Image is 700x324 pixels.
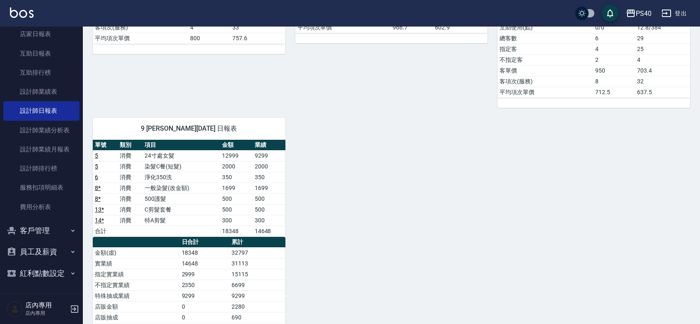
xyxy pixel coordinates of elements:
[497,87,593,97] td: 平均項次單價
[497,22,593,33] td: 互助使用(點)
[230,22,285,33] td: 33
[220,140,253,151] th: 金額
[188,22,230,33] td: 4
[220,215,253,226] td: 300
[593,87,635,97] td: 712.5
[253,161,285,172] td: 2000
[229,280,285,290] td: 6699
[230,33,285,44] td: 757.6
[497,76,593,87] td: 客項次(服務)
[433,22,488,33] td: 602.9
[25,301,68,309] h5: 店內專用
[142,150,220,161] td: 24寸處女髮
[3,82,80,101] a: 設計師業績表
[635,44,690,54] td: 25
[3,44,80,63] a: 互助日報表
[93,269,180,280] td: 指定實業績
[118,204,142,215] td: 消費
[118,183,142,193] td: 消費
[623,5,655,22] button: PS40
[635,54,690,65] td: 4
[229,312,285,323] td: 690
[93,140,285,237] table: a dense table
[118,172,142,183] td: 消費
[3,241,80,263] button: 員工及薪資
[635,76,690,87] td: 32
[593,54,635,65] td: 2
[118,215,142,226] td: 消費
[602,5,618,22] button: save
[635,33,690,44] td: 29
[93,280,180,290] td: 不指定實業績
[3,263,80,284] button: 紅利點數設定
[593,65,635,76] td: 950
[635,87,690,97] td: 637.5
[229,258,285,269] td: 31113
[497,65,593,76] td: 客單價
[220,183,253,193] td: 1699
[635,65,690,76] td: 703.4
[95,163,98,170] a: 5
[10,7,34,18] img: Logo
[142,161,220,172] td: 染髮C餐(短髮)
[497,44,593,54] td: 指定客
[3,121,80,140] a: 設計師業績分析表
[220,172,253,183] td: 350
[180,247,229,258] td: 18348
[391,22,433,33] td: 966.7
[253,215,285,226] td: 300
[497,54,593,65] td: 不指定客
[93,226,118,236] td: 合計
[220,150,253,161] td: 12999
[93,312,180,323] td: 店販抽成
[295,22,391,33] td: 平均項次單價
[593,22,635,33] td: 0/0
[180,237,229,248] th: 日合計
[253,204,285,215] td: 500
[229,269,285,280] td: 15115
[93,140,118,151] th: 單號
[118,140,142,151] th: 類別
[593,33,635,44] td: 6
[118,193,142,204] td: 消費
[658,6,690,21] button: 登出
[93,258,180,269] td: 實業績
[142,193,220,204] td: 500護髮
[220,226,253,236] td: 18348
[3,178,80,197] a: 服務扣項明細表
[3,197,80,217] a: 費用分析表
[180,301,229,312] td: 0
[118,150,142,161] td: 消費
[636,8,652,19] div: PS40
[103,124,275,133] span: 9 [PERSON_NAME][DATE] 日報表
[180,258,229,269] td: 14648
[93,247,180,258] td: 金額(虛)
[3,63,80,82] a: 互助排行榜
[253,226,285,236] td: 14648
[188,33,230,44] td: 800
[220,161,253,172] td: 2000
[220,193,253,204] td: 500
[180,312,229,323] td: 0
[3,140,80,159] a: 設計師業績月報表
[253,193,285,204] td: 500
[229,290,285,301] td: 9299
[229,247,285,258] td: 32797
[635,22,690,33] td: 12.8/384
[7,301,23,317] img: Person
[180,280,229,290] td: 2350
[253,150,285,161] td: 9299
[3,101,80,120] a: 設計師日報表
[142,172,220,183] td: 淨化350洗
[229,237,285,248] th: 累計
[93,301,180,312] td: 店販金額
[93,22,188,33] td: 客項次(服務)
[118,161,142,172] td: 消費
[497,33,593,44] td: 總客數
[95,152,98,159] a: 5
[593,44,635,54] td: 4
[253,140,285,151] th: 業績
[93,33,188,44] td: 平均項次單價
[253,183,285,193] td: 1699
[220,204,253,215] td: 500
